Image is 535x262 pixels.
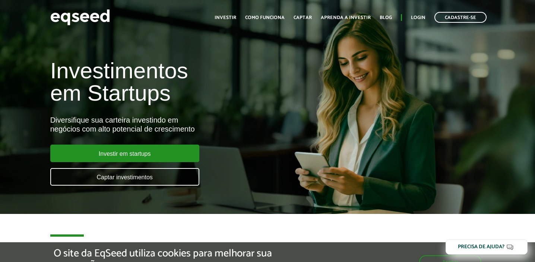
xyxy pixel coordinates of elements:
[50,145,199,162] a: Investir em startups
[245,15,285,20] a: Como funciona
[50,60,307,104] h1: Investimentos em Startups
[215,15,236,20] a: Investir
[380,15,392,20] a: Blog
[50,7,110,27] img: EqSeed
[434,12,487,23] a: Cadastre-se
[411,15,425,20] a: Login
[321,15,371,20] a: Aprenda a investir
[50,168,199,186] a: Captar investimentos
[294,15,312,20] a: Captar
[50,116,307,133] div: Diversifique sua carteira investindo em negócios com alto potencial de crescimento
